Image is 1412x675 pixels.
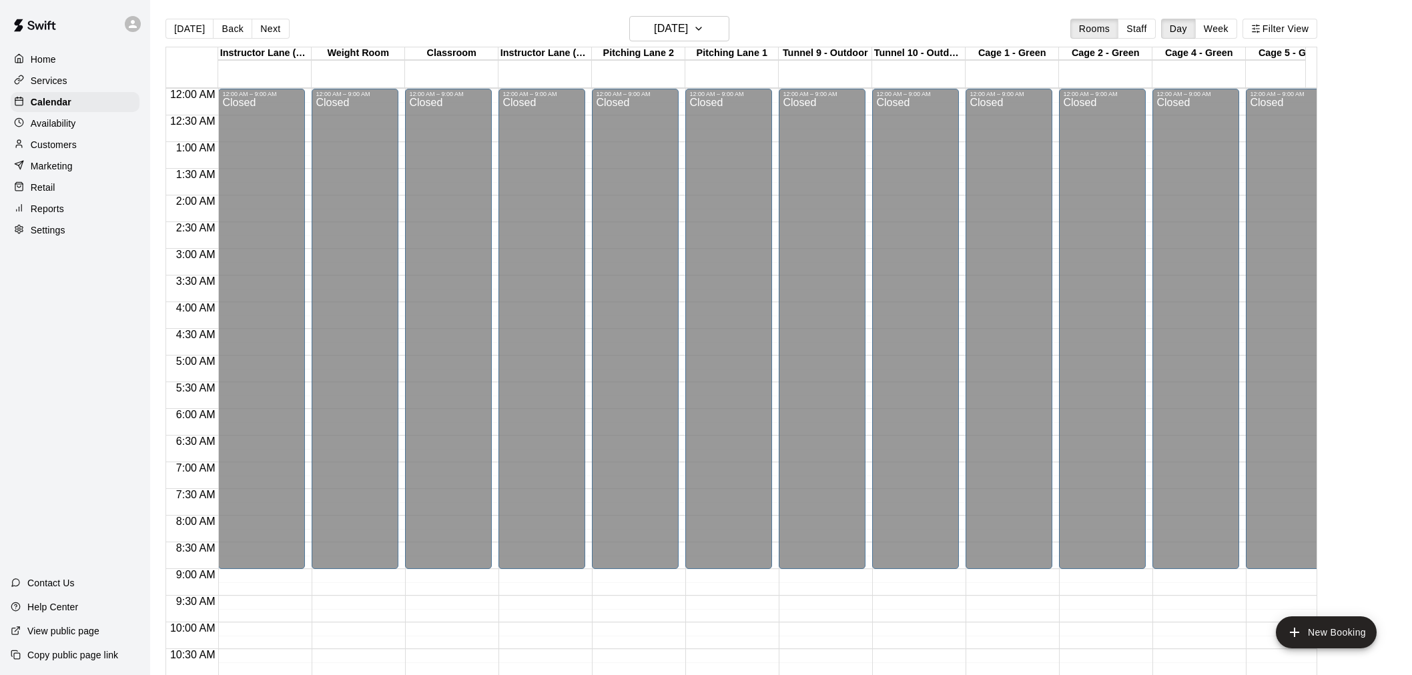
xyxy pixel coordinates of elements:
span: 4:30 AM [173,329,219,340]
span: 8:30 AM [173,542,219,554]
div: Cage 2 - Green [1059,47,1152,60]
button: [DATE] [165,19,214,39]
span: 1:30 AM [173,169,219,180]
button: Day [1161,19,1196,39]
div: 12:00 AM – 9:00 AM [876,91,955,97]
a: Reports [11,199,139,219]
h6: [DATE] [654,19,688,38]
div: Classroom [405,47,498,60]
div: Tunnel 9 - Outdoor [779,47,872,60]
p: Copy public page link [27,648,118,662]
div: Closed [409,97,488,574]
button: Back [213,19,252,39]
div: Pitching Lane 1 [685,47,779,60]
div: Instructor Lane (Cage 3) - Green [218,47,312,60]
div: 12:00 AM – 9:00 AM [970,91,1048,97]
div: 12:00 AM – 9:00 AM: Closed [312,89,398,569]
p: Customers [31,138,77,151]
div: Closed [502,97,581,574]
div: Closed [316,97,394,574]
p: Calendar [31,95,71,109]
div: 12:00 AM – 9:00 AM [222,91,301,97]
span: 7:30 AM [173,489,219,500]
div: 12:00 AM – 9:00 AM [1250,91,1329,97]
div: Closed [1156,97,1235,574]
div: Closed [876,97,955,574]
div: 12:00 AM – 9:00 AM [502,91,581,97]
button: Filter View [1243,19,1317,39]
span: 10:30 AM [167,649,219,660]
div: 12:00 AM – 9:00 AM: Closed [405,89,492,569]
span: 1:00 AM [173,142,219,153]
span: 5:00 AM [173,356,219,367]
button: Rooms [1070,19,1118,39]
div: 12:00 AM – 9:00 AM: Closed [1246,89,1333,569]
div: Cage 4 - Green [1152,47,1246,60]
div: 12:00 AM – 9:00 AM: Closed [779,89,865,569]
p: Marketing [31,159,73,173]
div: Instructor Lane (Cage 8) - Outdoor [498,47,592,60]
span: 2:00 AM [173,195,219,207]
div: 12:00 AM – 9:00 AM [596,91,675,97]
a: Retail [11,177,139,197]
span: 3:30 AM [173,275,219,287]
p: Availability [31,117,76,130]
div: Closed [689,97,768,574]
span: 2:30 AM [173,222,219,233]
a: Availability [11,113,139,133]
div: 12:00 AM – 9:00 AM [409,91,488,97]
span: 9:30 AM [173,596,219,607]
span: 10:00 AM [167,622,219,634]
span: 6:30 AM [173,436,219,447]
span: 8:00 AM [173,516,219,527]
p: Contact Us [27,576,75,590]
p: View public page [27,624,99,638]
button: [DATE] [629,16,729,41]
div: Closed [970,97,1048,574]
div: 12:00 AM – 9:00 AM: Closed [218,89,305,569]
div: Tunnel 10 - Outdoor [872,47,966,60]
span: 4:00 AM [173,302,219,313]
div: Cage 1 - Green [966,47,1059,60]
a: Home [11,49,139,69]
div: 12:00 AM – 9:00 AM: Closed [592,89,679,569]
button: Next [252,19,289,39]
a: Calendar [11,92,139,112]
span: 6:00 AM [173,409,219,420]
div: 12:00 AM – 9:00 AM: Closed [685,89,772,569]
a: Customers [11,135,139,155]
span: 12:30 AM [167,115,219,127]
button: Week [1195,19,1237,39]
div: 12:00 AM – 9:00 AM [1063,91,1142,97]
p: Services [31,74,67,87]
div: Closed [1250,97,1329,574]
div: 12:00 AM – 9:00 AM [689,91,768,97]
div: Cage 5 - Green [1246,47,1339,60]
span: 3:00 AM [173,249,219,260]
div: 12:00 AM – 9:00 AM: Closed [1152,89,1239,569]
p: Reports [31,202,64,215]
p: Help Center [27,600,78,614]
div: Settings [11,220,139,240]
span: 9:00 AM [173,569,219,580]
div: 12:00 AM – 9:00 AM [316,91,394,97]
a: Marketing [11,156,139,176]
div: 12:00 AM – 9:00 AM: Closed [498,89,585,569]
div: 12:00 AM – 9:00 AM: Closed [872,89,959,569]
span: 5:30 AM [173,382,219,394]
div: 12:00 AM – 9:00 AM [1156,91,1235,97]
div: Services [11,71,139,91]
span: 12:00 AM [167,89,219,100]
div: 12:00 AM – 9:00 AM: Closed [966,89,1052,569]
p: Retail [31,181,55,194]
div: Pitching Lane 2 [592,47,685,60]
button: Staff [1118,19,1156,39]
div: Closed [783,97,861,574]
div: Closed [1063,97,1142,574]
p: Settings [31,223,65,237]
